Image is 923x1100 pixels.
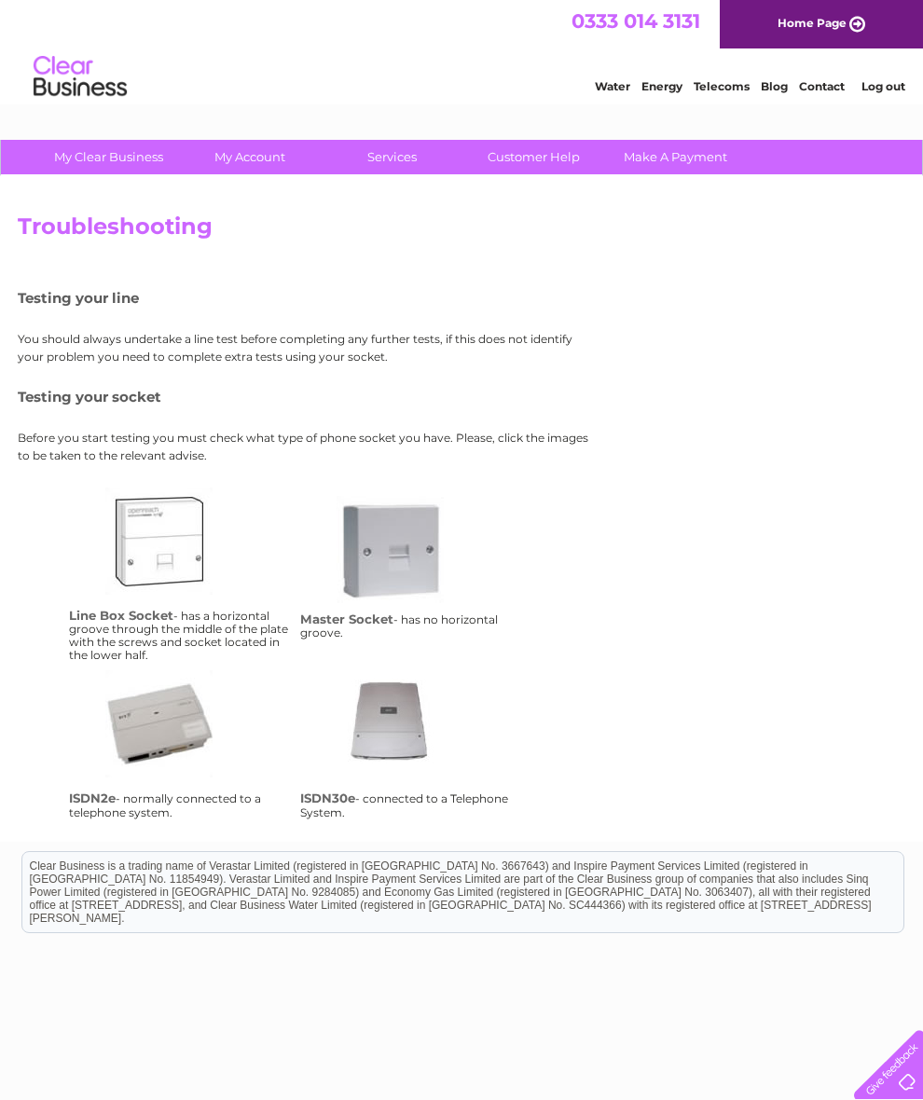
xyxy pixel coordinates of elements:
[595,79,630,93] a: Water
[105,670,255,819] a: isdn2e
[572,9,700,33] a: 0333 014 3131
[315,140,469,174] a: Services
[861,79,905,93] a: Log out
[18,290,596,306] h5: Testing your line
[69,608,173,623] h4: Line Box Socket
[64,666,296,823] td: - normally connected to a telephone system.
[296,483,527,667] td: - has no horizontal groove.
[761,79,788,93] a: Blog
[18,389,596,405] h5: Testing your socket
[64,483,296,667] td: - has a horizontal groove through the middle of the plate with the screws and socket located in t...
[457,140,611,174] a: Customer Help
[599,140,752,174] a: Make A Payment
[18,330,596,365] p: You should always undertake a line test before completing any further tests, if this does not ide...
[173,140,327,174] a: My Account
[33,48,128,105] img: logo.png
[641,79,682,93] a: Energy
[69,791,116,805] h4: ISDN2e
[18,213,905,249] h2: Troubleshooting
[337,496,486,645] a: ms
[300,791,355,805] h4: ISDN30e
[22,10,903,90] div: Clear Business is a trading name of Verastar Limited (registered in [GEOGRAPHIC_DATA] No. 3667643...
[32,140,186,174] a: My Clear Business
[105,488,255,637] a: lbs
[296,666,527,823] td: - connected to a Telephone System.
[694,79,750,93] a: Telecoms
[300,612,393,626] h4: Master Socket
[337,670,486,819] a: isdn30e
[799,79,845,93] a: Contact
[18,429,596,464] p: Before you start testing you must check what type of phone socket you have. Please, click the ima...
